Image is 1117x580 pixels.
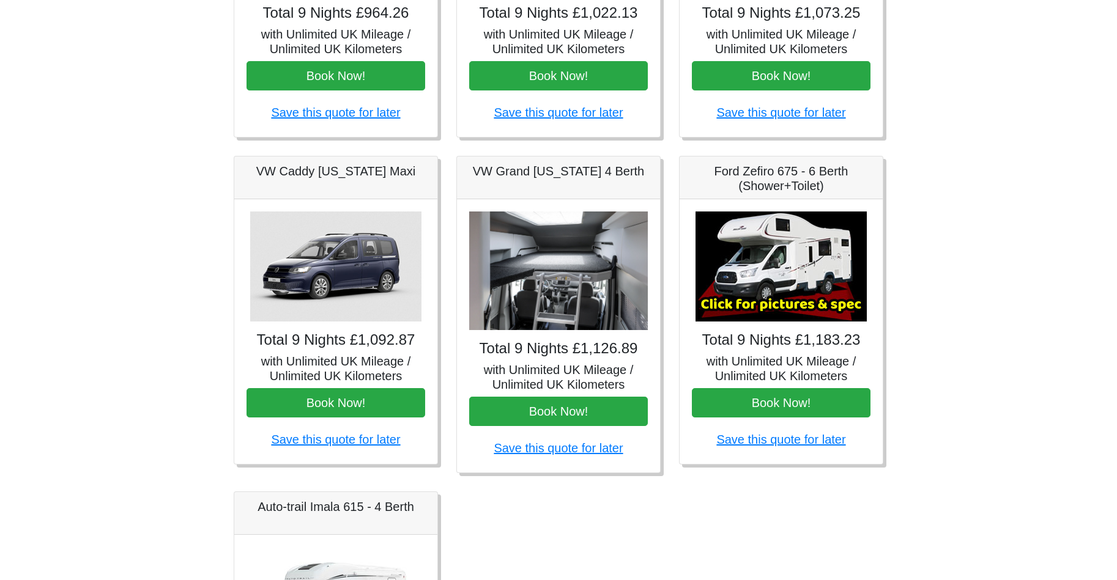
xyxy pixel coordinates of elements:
h4: Total 9 Nights £964.26 [247,4,425,22]
h5: with Unlimited UK Mileage / Unlimited UK Kilometers [692,27,870,56]
img: VW Caddy California Maxi [250,211,421,321]
a: Save this quote for later [716,433,845,446]
h5: with Unlimited UK Mileage / Unlimited UK Kilometers [692,354,870,383]
button: Book Now! [469,397,648,426]
button: Book Now! [469,61,648,90]
a: Save this quote for later [271,106,400,119]
h5: with Unlimited UK Mileage / Unlimited UK Kilometers [469,27,648,56]
a: Save this quote for later [716,106,845,119]
h4: Total 9 Nights £1,126.89 [469,340,648,358]
h5: VW Caddy [US_STATE] Maxi [247,164,425,178]
button: Book Now! [247,388,425,417]
button: Book Now! [247,61,425,90]
h5: Ford Zefiro 675 - 6 Berth (Shower+Toilet) [692,164,870,193]
h5: with Unlimited UK Mileage / Unlimited UK Kilometers [247,27,425,56]
img: Ford Zefiro 675 - 6 Berth (Shower+Toilet) [696,211,867,321]
h5: VW Grand [US_STATE] 4 Berth [469,164,648,178]
a: Save this quote for later [494,106,623,119]
button: Book Now! [692,61,870,90]
h4: Total 9 Nights £1,092.87 [247,331,425,349]
h5: with Unlimited UK Mileage / Unlimited UK Kilometers [247,354,425,383]
h5: Auto-trail Imala 615 - 4 Berth [247,499,425,514]
img: VW Grand California 4 Berth [469,211,648,331]
a: Save this quote for later [494,441,623,455]
button: Book Now! [692,388,870,417]
a: Save this quote for later [271,433,400,446]
h4: Total 9 Nights £1,183.23 [692,331,870,349]
h4: Total 9 Nights £1,022.13 [469,4,648,22]
h4: Total 9 Nights £1,073.25 [692,4,870,22]
h5: with Unlimited UK Mileage / Unlimited UK Kilometers [469,362,648,392]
